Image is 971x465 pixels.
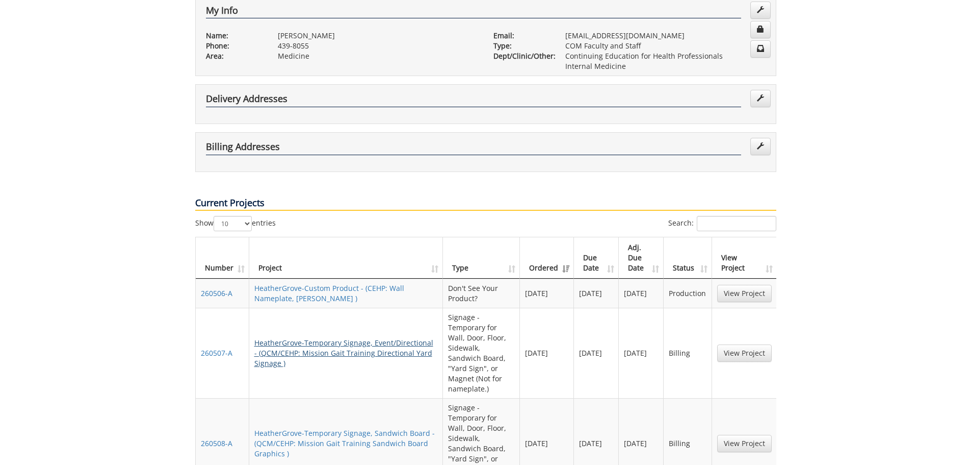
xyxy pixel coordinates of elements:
[254,283,404,303] a: HeatherGrove-Custom Product - (CEHP: Wall Nameplate, [PERSON_NAME] )
[195,216,276,231] label: Show entries
[493,41,550,51] p: Type:
[278,31,478,41] p: [PERSON_NAME]
[443,308,520,398] td: Signage - Temporary for Wall, Door, Floor, Sidewalk, Sandwich Board, "Yard Sign", or Magnet (Not ...
[278,51,478,61] p: Medicine
[278,41,478,51] p: 439-8055
[493,31,550,41] p: Email:
[254,338,433,368] a: HeatherGrove-Temporary Signage, Event/Directional - (QCM/CEHP: Mission Gait Training Directional ...
[712,237,777,279] th: View Project: activate to sort column ascending
[196,237,249,279] th: Number: activate to sort column ascending
[214,216,252,231] select: Showentries
[565,41,766,51] p: COM Faculty and Staff
[664,308,712,398] td: Billing
[668,216,776,231] label: Search:
[750,138,771,155] a: Edit Addresses
[574,308,619,398] td: [DATE]
[750,21,771,38] a: Change Password
[443,237,520,279] th: Type: activate to sort column ascending
[520,308,574,398] td: [DATE]
[750,90,771,107] a: Edit Addresses
[520,279,574,308] td: [DATE]
[619,237,664,279] th: Adj. Due Date: activate to sort column ascending
[206,142,741,155] h4: Billing Addresses
[206,41,263,51] p: Phone:
[717,285,772,302] a: View Project
[443,279,520,308] td: Don't See Your Product?
[254,428,435,458] a: HeatherGrove-Temporary Signage, Sandwich Board - (QCM/CEHP: Mission Gait Training Sandwich Board ...
[574,279,619,308] td: [DATE]
[565,61,766,71] p: Internal Medicine
[750,2,771,19] a: Edit Info
[201,438,232,448] a: 260508-A
[750,40,771,58] a: Change Communication Preferences
[195,197,776,211] p: Current Projects
[574,237,619,279] th: Due Date: activate to sort column ascending
[206,6,741,19] h4: My Info
[565,51,766,61] p: Continuing Education for Health Professionals
[565,31,766,41] p: [EMAIL_ADDRESS][DOMAIN_NAME]
[249,237,443,279] th: Project: activate to sort column ascending
[206,31,263,41] p: Name:
[717,435,772,452] a: View Project
[664,237,712,279] th: Status: activate to sort column ascending
[201,348,232,358] a: 260507-A
[619,279,664,308] td: [DATE]
[206,51,263,61] p: Area:
[206,94,741,107] h4: Delivery Addresses
[201,288,232,298] a: 260506-A
[697,216,776,231] input: Search:
[664,279,712,308] td: Production
[619,308,664,398] td: [DATE]
[717,345,772,362] a: View Project
[520,237,574,279] th: Ordered: activate to sort column ascending
[493,51,550,61] p: Dept/Clinic/Other:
